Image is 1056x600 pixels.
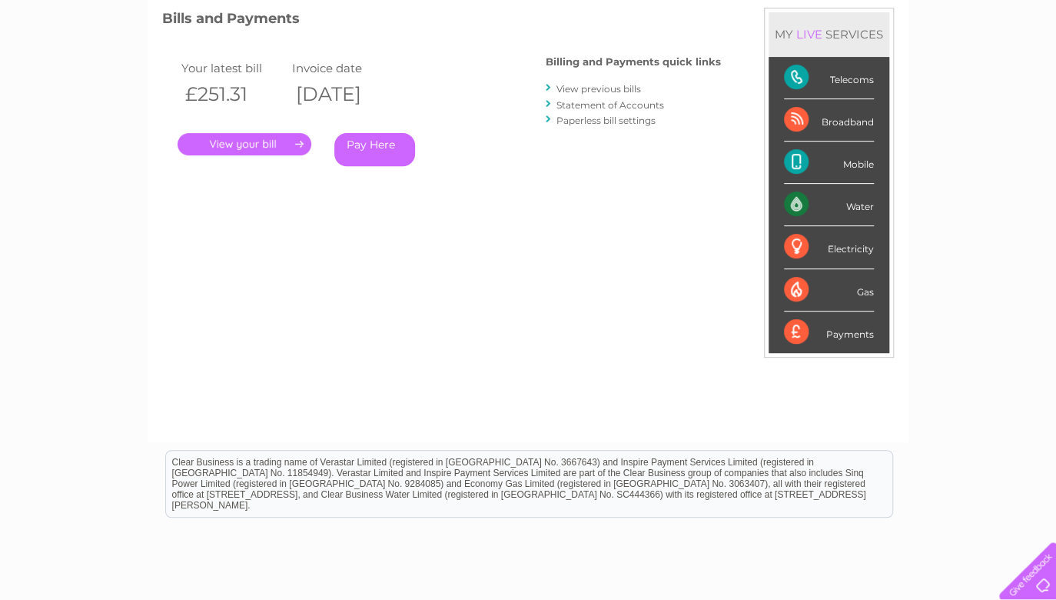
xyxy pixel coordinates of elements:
a: Water [785,65,815,77]
td: Invoice date [288,58,399,78]
a: Paperless bill settings [556,115,656,126]
a: Pay Here [334,133,415,166]
a: Telecoms [867,65,913,77]
div: Broadband [784,99,874,142]
div: Gas [784,269,874,312]
a: View previous bills [556,83,641,95]
a: Statement of Accounts [556,99,664,111]
a: Energy [824,65,858,77]
div: Payments [784,312,874,353]
div: Water [784,184,874,226]
th: [DATE] [288,78,399,110]
a: Log out [1005,65,1041,77]
div: MY SERVICES [769,12,889,56]
a: Contact [954,65,991,77]
div: Telecoms [784,57,874,99]
div: Electricity [784,226,874,268]
th: £251.31 [178,78,288,110]
h3: Bills and Payments [162,8,721,35]
div: Mobile [784,142,874,184]
a: Blog [922,65,945,77]
div: LIVE [793,27,825,42]
a: . [178,133,311,155]
a: 0333 014 3131 [766,8,872,27]
div: Clear Business is a trading name of Verastar Limited (registered in [GEOGRAPHIC_DATA] No. 3667643... [166,8,892,75]
h4: Billing and Payments quick links [546,56,721,68]
td: Your latest bill [178,58,288,78]
img: logo.png [37,40,115,87]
